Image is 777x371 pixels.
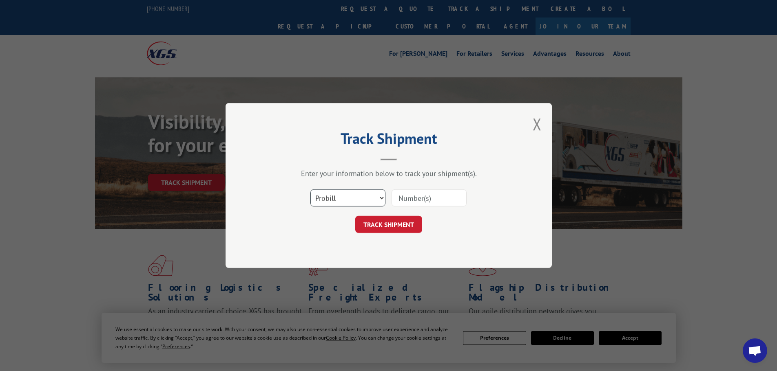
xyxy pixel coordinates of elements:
[743,338,767,363] div: Open chat
[266,133,511,148] h2: Track Shipment
[533,113,542,135] button: Close modal
[392,189,467,206] input: Number(s)
[266,169,511,178] div: Enter your information below to track your shipment(s).
[355,216,422,233] button: TRACK SHIPMENT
